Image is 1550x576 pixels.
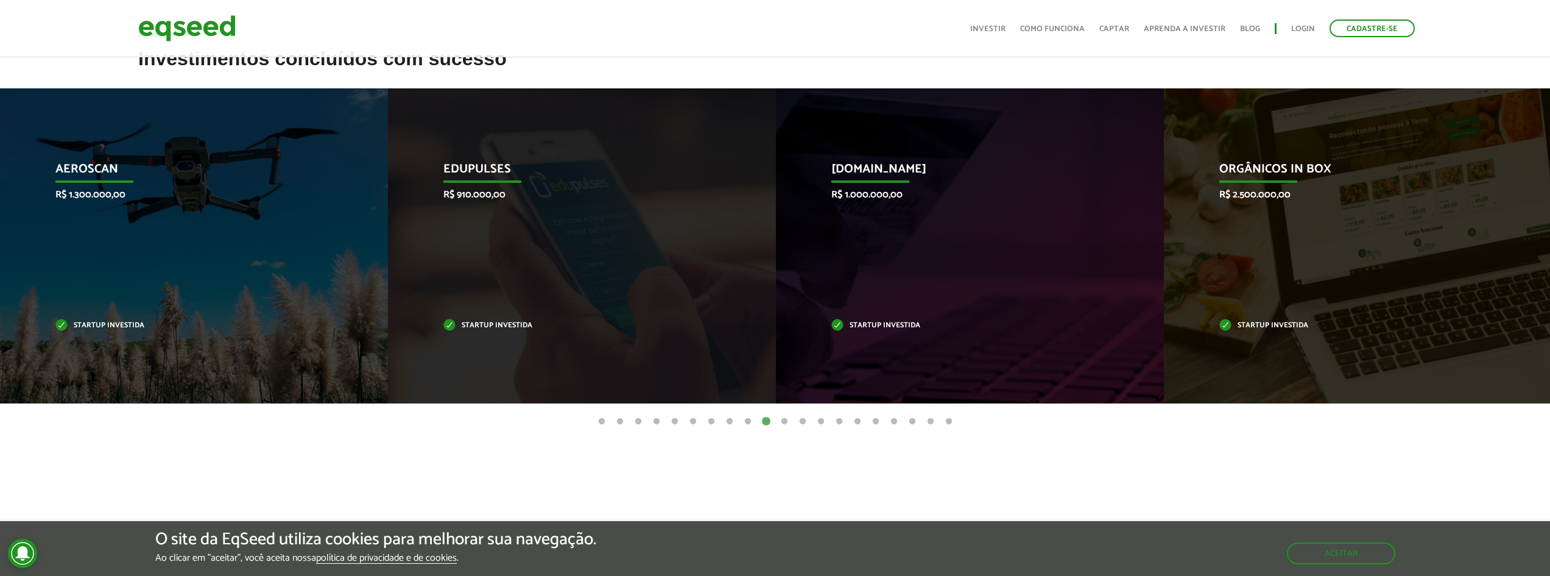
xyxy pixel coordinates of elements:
[443,322,702,329] p: Startup investida
[760,416,772,428] button: 10 of 20
[778,416,791,428] button: 11 of 20
[1330,20,1415,37] a: Cadastre-se
[906,416,918,428] button: 18 of 20
[669,416,681,428] button: 5 of 20
[687,416,699,428] button: 6 of 20
[1219,189,1478,201] p: R$ 2.500.000,00
[1291,25,1315,33] a: Login
[443,162,702,183] p: Edupulses
[55,162,314,183] p: Aeroscan
[1144,25,1225,33] a: Aprenda a investir
[55,322,314,329] p: Startup investida
[831,162,1090,183] p: [DOMAIN_NAME]
[925,416,937,428] button: 19 of 20
[943,416,955,428] button: 20 of 20
[316,553,457,564] a: política de privacidade e de cookies
[55,189,314,201] p: R$ 1.300.000,00
[1099,25,1129,33] a: Captar
[155,530,596,549] h5: O site da EqSeed utiliza cookies para melhorar sua navegação.
[831,189,1090,201] p: R$ 1.000.000,00
[596,416,608,428] button: 1 of 20
[705,416,717,428] button: 7 of 20
[831,322,1090,329] p: Startup investida
[632,416,644,428] button: 3 of 20
[870,416,882,428] button: 16 of 20
[970,25,1006,33] a: Investir
[443,189,702,201] p: R$ 910.000,00
[724,416,736,428] button: 8 of 20
[742,416,754,428] button: 9 of 20
[1287,542,1395,564] button: Aceitar
[650,416,663,428] button: 4 of 20
[1219,322,1478,329] p: Startup investida
[1219,162,1478,183] p: Orgânicos in Box
[155,552,596,564] p: Ao clicar em "aceitar", você aceita nossa .
[138,48,1412,88] h2: Investimentos concluídos com sucesso
[614,416,626,428] button: 2 of 20
[815,416,827,428] button: 13 of 20
[1240,25,1260,33] a: Blog
[851,416,864,428] button: 15 of 20
[888,416,900,428] button: 17 of 20
[833,416,845,428] button: 14 of 20
[797,416,809,428] button: 12 of 20
[1020,25,1085,33] a: Como funciona
[138,12,236,44] img: EqSeed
